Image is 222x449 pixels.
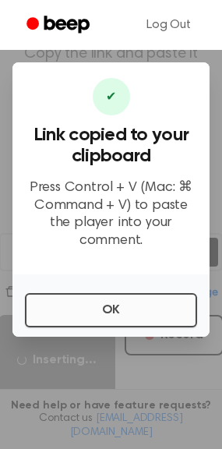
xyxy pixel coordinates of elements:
[25,125,197,167] h3: Link copied to your clipboard
[93,78,130,115] div: ✔
[16,10,104,41] a: Beep
[25,179,197,249] p: Press Control + V (Mac: ⌘ Command + V) to paste the player into your comment.
[131,6,206,44] a: Log Out
[25,293,197,327] button: OK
